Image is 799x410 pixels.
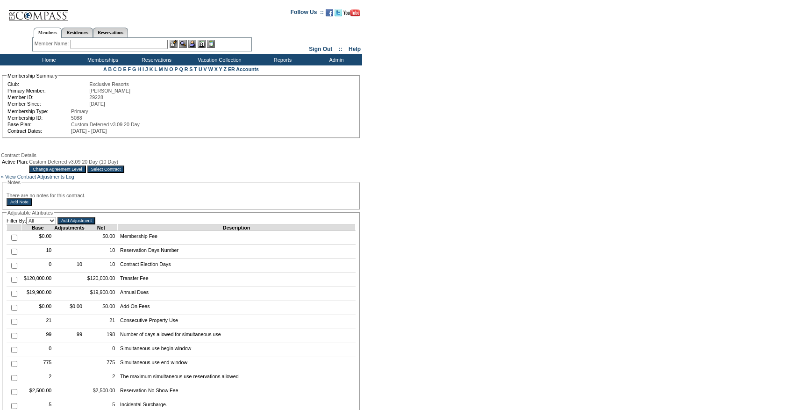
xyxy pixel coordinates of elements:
a: M [159,66,163,72]
td: 99 [54,329,85,343]
td: $2,500.00 [21,385,54,399]
img: b_edit.gif [170,40,178,48]
a: U [199,66,202,72]
td: Vacation Collection [182,54,255,65]
td: $0.00 [21,231,54,245]
td: Member Since: [7,101,88,107]
td: Consecutive Property Use [118,315,356,329]
a: Members [34,28,62,38]
td: Description [118,225,356,231]
a: C [113,66,117,72]
td: Base [21,225,54,231]
td: Simultaneous use end window [118,357,356,371]
td: Contract Election Days [118,259,356,273]
td: Number of days allowed for simultaneous use [118,329,356,343]
legend: Membership Summary [7,73,58,79]
td: 0 [21,343,54,357]
span: 29228 [89,94,103,100]
a: R [185,66,188,72]
td: 2 [21,371,54,385]
a: S [189,66,193,72]
td: Follow Us :: [291,8,324,19]
a: X [214,66,218,72]
td: Primary Member: [7,88,88,94]
span: Custom Deferred v3.09 20 Day (10 Day) [29,159,118,165]
a: P [175,66,178,72]
td: Reservation No Show Fee [118,385,356,399]
a: L [154,66,157,72]
td: Reservations [128,54,182,65]
div: Member Name: [35,40,71,48]
a: Residences [62,28,93,37]
td: Add-On Fees [118,301,356,315]
a: Q [179,66,183,72]
td: Memberships [75,54,128,65]
a: F [128,66,131,72]
a: Follow us on Twitter [335,12,342,17]
span: Custom Deferred v3.09 20 Day [71,122,140,127]
td: Adjustments [54,225,85,231]
td: Reservation Days Number [118,245,356,259]
a: Reservations [93,28,128,37]
a: B [108,66,112,72]
input: Select Contract [87,165,125,173]
td: 0 [21,259,54,273]
td: 21 [85,315,117,329]
td: $19,900.00 [85,287,117,301]
td: Member ID: [7,94,88,100]
td: Base Plan: [7,122,70,127]
img: b_calculator.gif [207,40,215,48]
a: E [123,66,126,72]
img: Impersonate [188,40,196,48]
td: 0 [85,343,117,357]
img: Compass Home [8,2,69,22]
td: $0.00 [21,301,54,315]
td: $0.00 [85,231,117,245]
td: 198 [85,329,117,343]
legend: Adjustable Attributes [7,210,54,216]
td: Contract Dates: [7,128,70,134]
td: 99 [21,329,54,343]
img: View [179,40,187,48]
a: » View Contract Adjustments Log [1,174,74,180]
a: A [103,66,107,72]
td: 10 [85,245,117,259]
td: 10 [21,245,54,259]
a: G [132,66,136,72]
td: $120,000.00 [21,273,54,287]
td: Net [85,225,117,231]
td: $2,500.00 [85,385,117,399]
a: J [145,66,148,72]
input: Add Adjustment [57,217,95,224]
span: :: [339,46,342,52]
td: $0.00 [85,301,117,315]
td: Active Plan: [2,159,28,165]
td: Home [21,54,75,65]
a: K [150,66,153,72]
span: [PERSON_NAME] [89,88,130,94]
span: [DATE] - [DATE] [71,128,107,134]
a: W [208,66,213,72]
td: 775 [21,357,54,371]
div: Contract Details [1,152,361,158]
input: Change Agreement Level [29,165,86,173]
a: D [118,66,122,72]
td: Reports [255,54,308,65]
a: V [204,66,207,72]
td: 2 [85,371,117,385]
legend: Notes [7,180,21,185]
a: Become our fan on Facebook [326,12,333,17]
td: Admin [308,54,362,65]
td: Membership Type: [7,108,70,114]
td: $0.00 [54,301,85,315]
td: The maximum simultaneous use reservations allowed [118,371,356,385]
td: $19,900.00 [21,287,54,301]
input: Add Note [7,198,32,206]
a: O [169,66,173,72]
span: There are no notes for this contract. [7,193,86,198]
a: Z [223,66,227,72]
span: [DATE] [89,101,105,107]
img: Subscribe to our YouTube Channel [343,9,360,16]
span: Exclusive Resorts [89,81,129,87]
a: T [194,66,197,72]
